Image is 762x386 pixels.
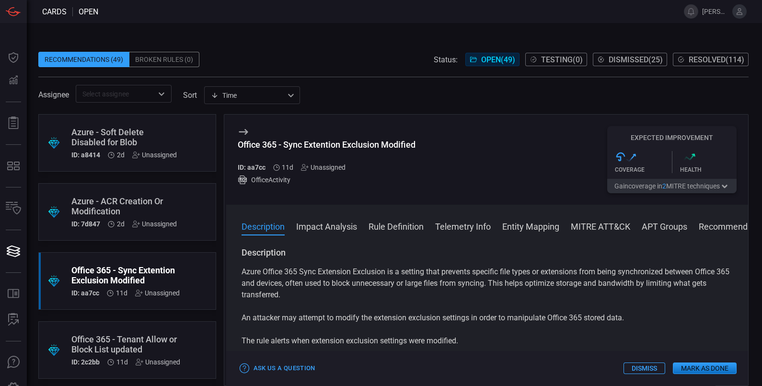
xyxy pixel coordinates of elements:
h5: ID: 7d847 [71,220,100,228]
h5: ID: aa7cc [71,289,99,297]
h5: ID: aa7cc [238,164,266,171]
p: An attacker may attempt to modify the extension exclusion settings in order to manipulate Office ... [242,312,733,324]
button: Dismiss [623,363,665,374]
button: Dismissed(25) [593,53,667,66]
button: Testing(0) [525,53,587,66]
span: Cards [42,7,67,16]
p: Azure Office 365 Sync Extension Exclusion is a setting that prevents specific file types or exten... [242,266,733,301]
div: OfficeActivity [238,175,416,185]
span: open [79,7,98,16]
div: Unassigned [136,358,180,366]
button: Impact Analysis [296,220,357,232]
div: Office 365 - Tenant Allow or Block List updated [71,334,180,354]
div: Azure - Soft Delete Disabled for Blob [71,127,177,147]
button: Rule Catalog [2,282,25,305]
button: Ask Us A Question [2,351,25,374]
h5: ID: 2c2bb [71,358,100,366]
div: Office 365 - Sync Extention Exclusion Modified [238,140,416,150]
div: Unassigned [301,164,346,171]
h5: ID: a8414 [71,151,100,159]
button: Mark as Done [673,363,737,374]
button: Telemetry Info [435,220,491,232]
button: Cards [2,240,25,263]
div: Coverage [615,166,672,173]
span: Aug 20, 2025 9:20 AM [117,151,125,159]
span: Status: [434,55,458,64]
button: Reports [2,112,25,135]
div: Office 365 - Sync Extention Exclusion Modified [71,265,180,285]
div: Health [680,166,737,173]
button: MITRE ATT&CK [571,220,630,232]
button: Detections [2,69,25,92]
button: Gaincoverage in2MITRE techniques [607,179,737,193]
button: Inventory [2,197,25,220]
button: Entity Mapping [502,220,559,232]
button: Rule Definition [369,220,424,232]
label: sort [183,91,197,100]
h5: Expected Improvement [607,134,737,141]
div: Unassigned [132,220,177,228]
button: Ask Us a Question [238,361,318,376]
div: Unassigned [135,289,180,297]
input: Select assignee [79,88,153,100]
p: The rule alerts when extension exclusion settings were modified. [242,335,733,347]
span: Aug 11, 2025 3:00 PM [116,358,128,366]
span: 2 [662,182,666,190]
span: Assignee [38,90,69,99]
button: Dashboard [2,46,25,69]
span: Aug 11, 2025 3:00 PM [282,164,293,171]
button: Open [155,87,168,101]
span: [PERSON_NAME].[PERSON_NAME] [702,8,728,15]
button: ALERT ANALYSIS [2,308,25,331]
button: Open(49) [465,53,520,66]
span: Aug 11, 2025 3:00 PM [116,289,127,297]
span: Dismissed ( 25 ) [609,55,663,64]
span: Open ( 49 ) [481,55,515,64]
button: APT Groups [642,220,687,232]
span: Aug 20, 2025 9:20 AM [117,220,125,228]
span: Resolved ( 114 ) [689,55,744,64]
div: Azure - ACR Creation Or Modification [71,196,177,216]
div: Unassigned [132,151,177,159]
div: Broken Rules (0) [129,52,199,67]
div: Recommendations (49) [38,52,129,67]
span: Testing ( 0 ) [541,55,583,64]
button: Description [242,220,285,232]
button: MITRE - Detection Posture [2,154,25,177]
h3: Description [242,247,733,258]
div: Time [211,91,285,100]
button: Resolved(114) [673,53,749,66]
